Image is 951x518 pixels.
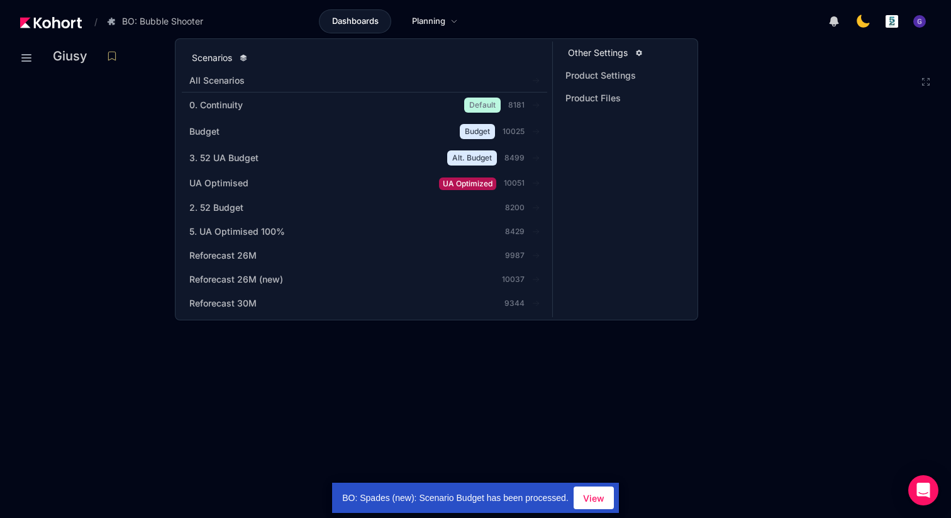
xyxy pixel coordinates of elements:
[189,273,283,286] span: Reforecast 26M (new)
[182,172,547,195] a: UA OptimisedUA Optimized10051
[504,178,525,188] span: 10051
[182,145,547,171] a: 3. 52 UA BudgetAlt. Budget8499
[189,177,248,189] span: UA Optimised
[182,244,547,267] a: Reforecast 26M9987
[886,15,898,28] img: logo_logo_images_1_20240607072359498299_20240828135028712857.jpeg
[504,153,525,163] span: 8499
[84,15,97,28] span: /
[558,87,691,110] a: Product Files
[319,9,391,33] a: Dashboards
[460,124,495,139] span: Budget
[565,92,636,104] span: Product Files
[122,15,203,28] span: BO: Bubble Shooter
[574,487,614,509] button: View
[505,227,525,237] span: 8429
[439,177,496,190] span: UA Optimized
[568,47,628,59] h3: Other Settings
[189,152,259,164] span: 3. 52 UA Budget
[447,150,497,166] span: Alt. Budget
[565,69,636,82] span: Product Settings
[182,196,547,219] a: 2. 52 Budget8200
[20,17,82,28] img: Kohort logo
[332,15,379,28] span: Dashboards
[189,201,243,214] span: 2. 52 Budget
[502,274,525,284] span: 10037
[908,475,938,505] div: Open Intercom Messenger
[505,203,525,213] span: 8200
[464,98,501,113] span: Default
[182,220,547,243] a: 5. UA Optimised 100%8429
[182,292,547,315] a: Reforecast 30M9344
[53,50,95,62] h3: Giusy
[558,64,691,87] a: Product Settings
[182,93,547,118] a: 0. ContinuityDefault8181
[921,77,931,87] button: Fullscreen
[503,127,525,137] span: 10025
[505,251,525,261] span: 9987
[332,483,574,513] div: BO: Spades (new): Scenario Budget has been processed.
[504,298,525,308] span: 9344
[182,119,547,144] a: BudgetBudget10025
[583,492,604,505] span: View
[100,11,216,32] button: BO: Bubble Shooter
[182,69,547,92] a: All Scenarios
[189,225,285,238] span: 5. UA Optimised 100%
[399,9,471,33] a: Planning
[189,297,257,310] span: Reforecast 30M
[192,52,232,64] h3: Scenarios
[189,99,243,111] span: 0. Continuity
[189,249,257,262] span: Reforecast 26M
[508,100,525,110] span: 8181
[189,74,492,87] span: All Scenarios
[189,125,220,138] span: Budget
[412,15,445,28] span: Planning
[182,268,547,291] a: Reforecast 26M (new)10037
